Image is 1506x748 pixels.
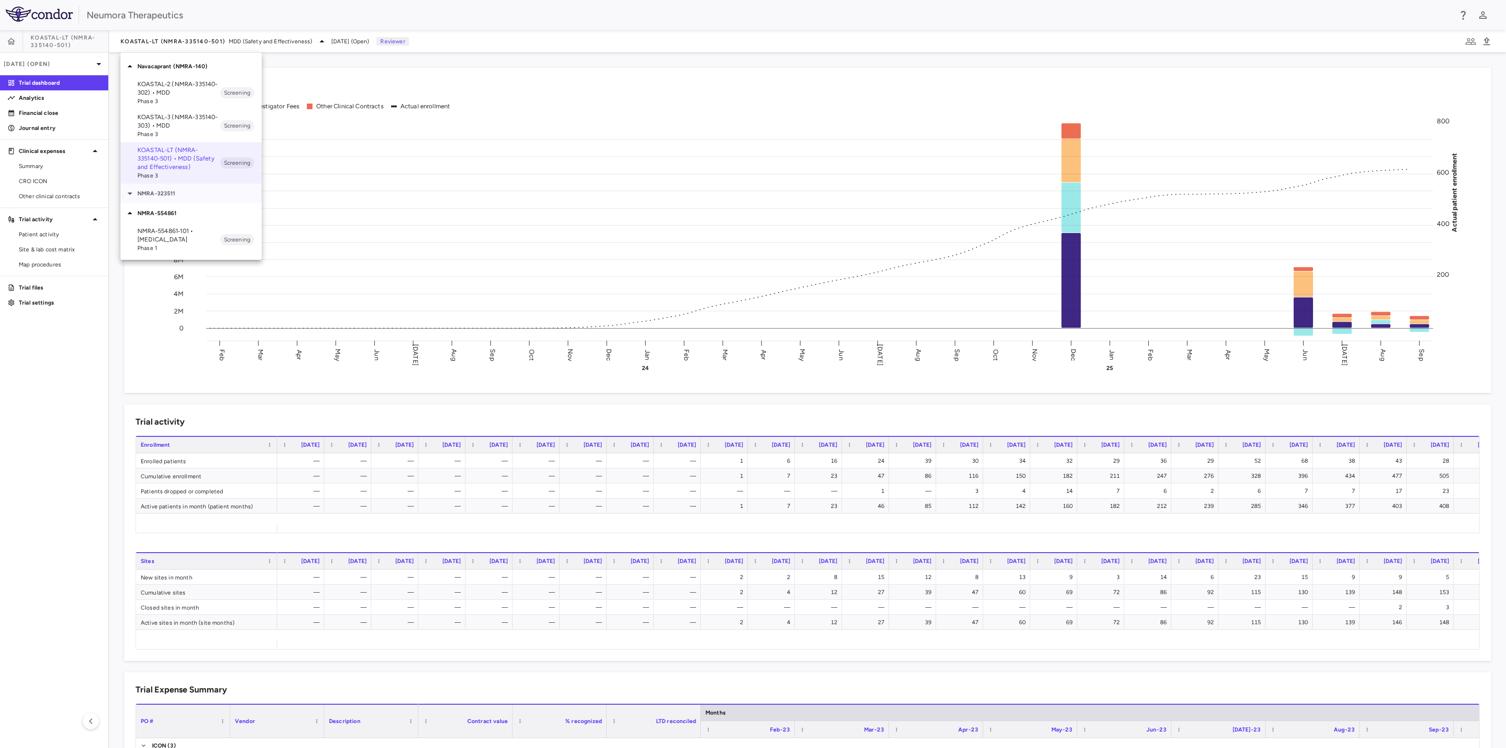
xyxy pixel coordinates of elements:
span: Phase 3 [137,97,220,105]
span: Screening [220,235,254,244]
div: Navacaprant (NMRA-140) [120,56,262,76]
p: KOASTAL-2 (NMRA-335140-302) • MDD [137,80,220,97]
p: KOASTAL-3 (NMRA-335140-303) • MDD [137,113,220,130]
p: Navacaprant (NMRA-140) [137,62,262,71]
span: Screening [220,159,254,167]
div: NMRA‐554861‐101 • [MEDICAL_DATA]Phase 1Screening [120,223,262,256]
span: Phase 3 [137,130,220,138]
span: Phase 3 [137,171,220,180]
div: KOASTAL-LT (NMRA-335140-501) • MDD (Safety and Effectiveness)Phase 3Screening [120,142,262,184]
div: KOASTAL-3 (NMRA-335140-303) • MDDPhase 3Screening [120,109,262,142]
div: NMRA-323511 [120,184,262,203]
p: NMRA-323511 [137,189,262,198]
p: NMRA-554861 [137,209,262,217]
span: Phase 1 [137,244,220,252]
div: NMRA-554861 [120,203,262,223]
p: KOASTAL-LT (NMRA-335140-501) • MDD (Safety and Effectiveness) [137,146,220,171]
span: Screening [220,88,254,97]
p: NMRA‐554861‐101 • [MEDICAL_DATA] [137,227,220,244]
span: Screening [220,121,254,130]
div: KOASTAL-2 (NMRA-335140-302) • MDDPhase 3Screening [120,76,262,109]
